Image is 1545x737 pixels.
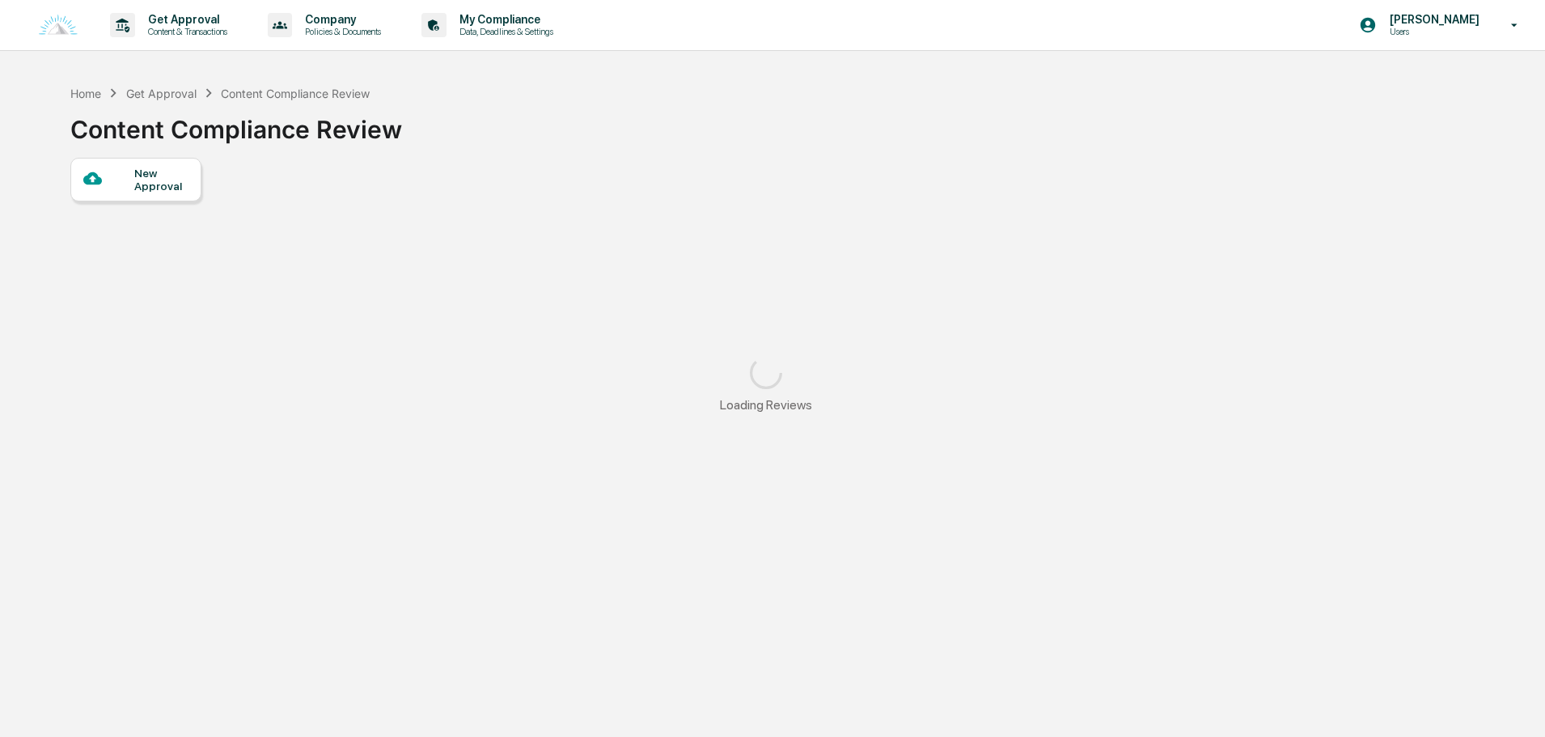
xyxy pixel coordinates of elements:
p: My Compliance [447,13,561,26]
div: Home [70,87,101,100]
div: Content Compliance Review [221,87,370,100]
p: Content & Transactions [135,26,235,37]
div: Get Approval [126,87,197,100]
p: [PERSON_NAME] [1377,13,1488,26]
img: logo [39,15,78,36]
p: Get Approval [135,13,235,26]
p: Company [292,13,389,26]
p: Policies & Documents [292,26,389,37]
div: Content Compliance Review [70,102,402,144]
p: Users [1377,26,1488,37]
p: Data, Deadlines & Settings [447,26,561,37]
div: Loading Reviews [720,397,812,413]
div: New Approval [134,167,188,193]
